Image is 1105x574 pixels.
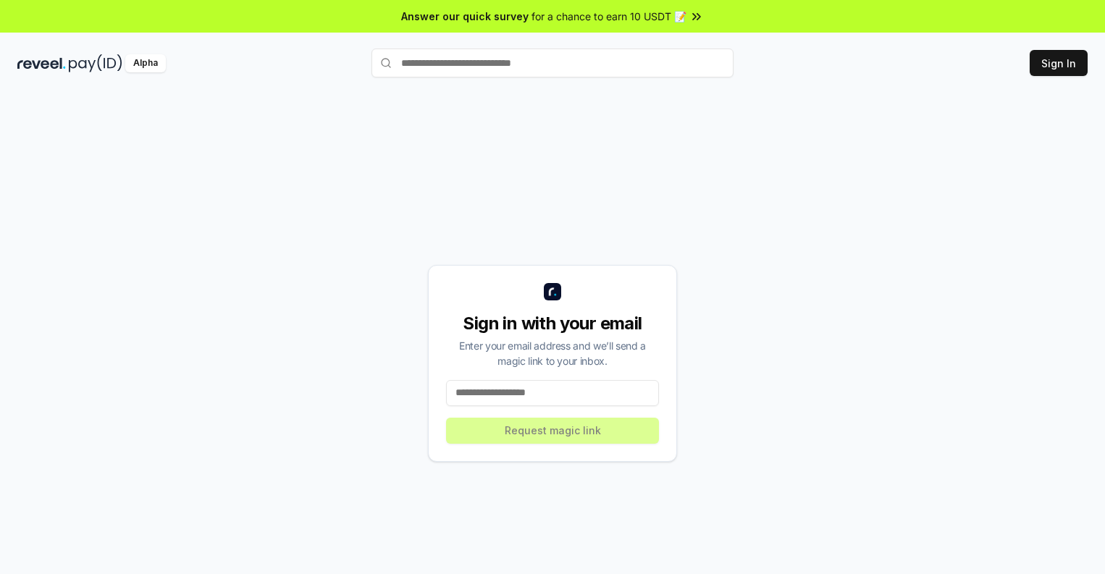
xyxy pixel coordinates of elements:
[446,338,659,368] div: Enter your email address and we’ll send a magic link to your inbox.
[69,54,122,72] img: pay_id
[401,9,529,24] span: Answer our quick survey
[1030,50,1088,76] button: Sign In
[544,283,561,300] img: logo_small
[532,9,686,24] span: for a chance to earn 10 USDT 📝
[17,54,66,72] img: reveel_dark
[125,54,166,72] div: Alpha
[446,312,659,335] div: Sign in with your email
